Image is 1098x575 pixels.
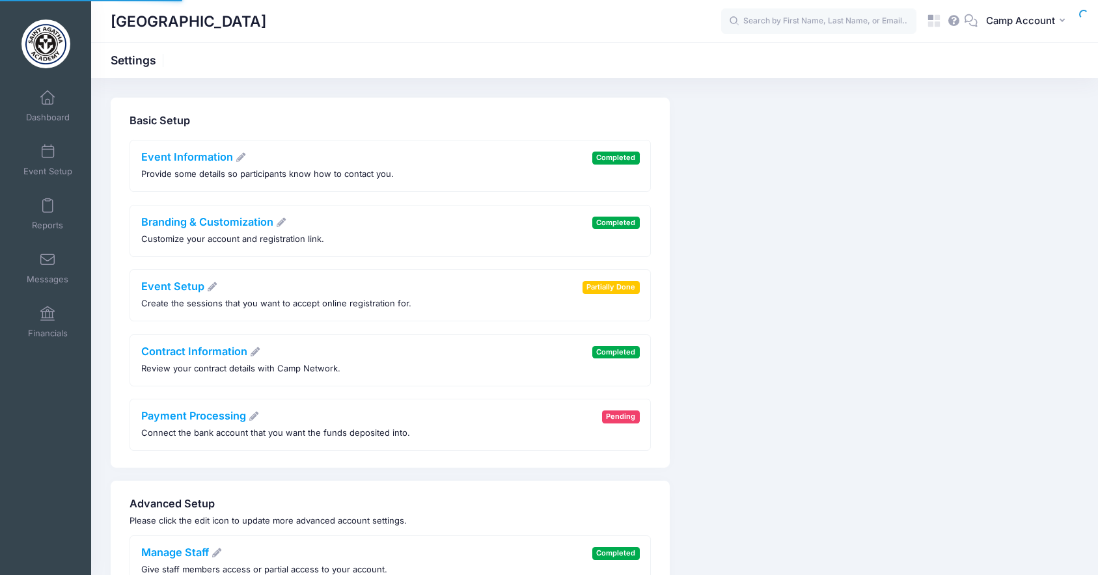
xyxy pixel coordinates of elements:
h4: Basic Setup [130,114,651,127]
span: Completed [592,152,640,164]
a: Event Setup [141,280,218,293]
p: Please click the edit icon to update more advanced account settings. [130,515,651,528]
span: Completed [592,346,640,358]
input: Search by First Name, Last Name, or Email... [721,8,916,34]
span: Financials [28,328,68,339]
a: Event Information [141,150,247,163]
span: Event Setup [23,166,72,177]
a: Event Setup [17,137,79,183]
a: Reports [17,191,79,237]
span: Completed [592,217,640,229]
span: Pending [602,410,640,423]
a: Branding & Customization [141,215,287,228]
span: Partially Done [583,281,640,293]
span: Camp Account [986,14,1055,28]
a: Financials [17,299,79,345]
p: Customize your account and registration link. [141,233,324,246]
a: Messages [17,245,79,291]
h4: Advanced Setup [130,498,651,511]
a: Dashboard [17,83,79,129]
button: Camp Account [978,7,1078,36]
p: Review your contract details with Camp Network. [141,362,340,375]
p: Connect the bank account that you want the funds deposited into. [141,427,410,440]
span: Reports [32,220,63,231]
p: Provide some details so participants know how to contact you. [141,168,394,181]
img: Saint Agatha Academy [21,20,70,68]
span: Completed [592,547,640,559]
a: Manage Staff [141,546,223,559]
a: Payment Processing [141,409,260,422]
a: Contract Information [141,345,261,358]
span: Dashboard [26,112,70,123]
span: Messages [27,274,68,285]
h1: [GEOGRAPHIC_DATA] [111,7,266,36]
p: Create the sessions that you want to accept online registration for. [141,297,411,310]
h1: Settings [111,53,167,67]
